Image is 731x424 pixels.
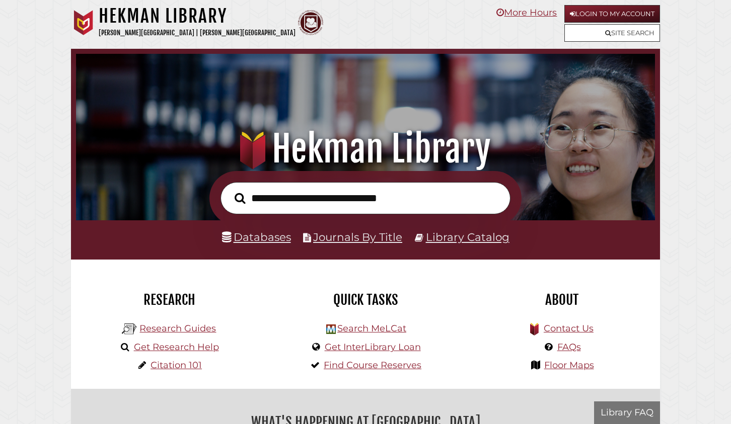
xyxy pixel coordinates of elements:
a: Login to My Account [564,5,660,23]
a: Databases [222,230,291,243]
i: Search [235,192,246,204]
a: Get Research Help [134,342,219,353]
a: FAQs [557,342,581,353]
a: Journals By Title [313,230,402,243]
h1: Hekman Library [99,5,296,27]
img: Hekman Library Logo [326,324,336,334]
img: Hekman Library Logo [122,321,137,336]
h2: Quick Tasks [275,291,456,308]
h1: Hekman Library [87,127,644,171]
a: Find Course Reserves [324,360,421,371]
a: Citation 101 [151,360,202,371]
a: Library Catalog [426,230,509,243]
p: [PERSON_NAME][GEOGRAPHIC_DATA] | [PERSON_NAME][GEOGRAPHIC_DATA] [99,27,296,39]
a: Site Search [564,24,660,42]
img: Calvin Theological Seminary [298,10,323,35]
button: Search [230,190,251,207]
a: More Hours [496,7,557,18]
a: Floor Maps [544,360,594,371]
a: Contact Us [544,323,594,334]
a: Search MeLCat [337,323,406,334]
h2: Research [79,291,260,308]
a: Get InterLibrary Loan [325,342,421,353]
h2: About [471,291,652,308]
a: Research Guides [139,323,216,334]
img: Calvin University [71,10,96,35]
